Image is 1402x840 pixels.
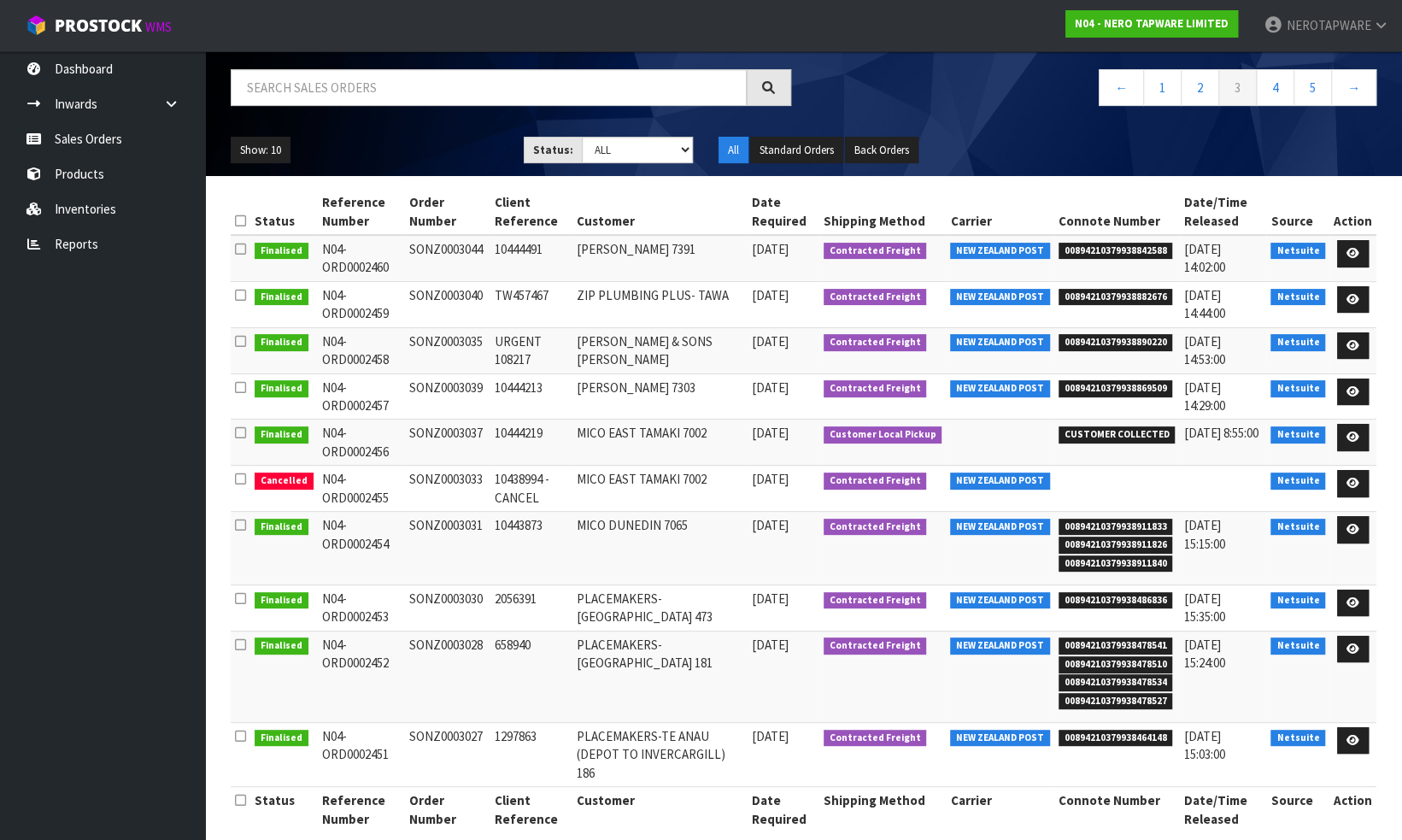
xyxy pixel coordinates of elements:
[405,235,490,281] td: SONZ0003044
[1183,333,1224,367] span: [DATE] 14:53:00
[1183,241,1224,275] span: [DATE] 14:02:00
[752,241,789,257] span: [DATE]
[55,15,142,37] span: ProStock
[1218,69,1257,106] a: 3
[255,426,308,443] span: Finalised
[231,69,747,106] input: Search sales orders
[318,420,406,466] td: N04-ORD0002456
[255,243,308,260] span: Finalised
[1183,590,1224,625] span: [DATE] 15:35:00
[845,137,918,164] button: Back Orders
[255,334,308,351] span: Finalised
[318,787,406,832] th: Reference Number
[824,730,927,747] span: Contracted Freight
[490,512,572,585] td: 10443873
[572,631,748,722] td: PLACEMAKERS-[GEOGRAPHIC_DATA] 181
[490,373,572,420] td: 10444213
[490,189,572,235] th: Client Reference
[405,512,490,585] td: SONZ0003031
[950,592,1050,609] span: NEW ZEALAND POST
[1059,730,1173,747] span: 00894210379938464148
[819,189,947,235] th: Shipping Method
[572,281,748,327] td: ZIP PLUMBING PLUS- TAWA
[255,730,308,747] span: Finalised
[950,519,1050,536] span: NEW ZEALAND POST
[250,189,318,235] th: Status
[1059,537,1173,554] span: 00894210379938911826
[26,15,47,36] img: cube-alt.png
[1331,69,1376,106] a: →
[1183,517,1224,551] span: [DATE] 15:15:00
[1270,473,1325,490] span: Netsuite
[318,631,406,722] td: N04-ORD0002452
[1059,380,1173,397] span: 00894210379938869509
[1270,519,1325,536] span: Netsuite
[950,243,1050,260] span: NEW ZEALAND POST
[946,787,1054,832] th: Carrier
[1059,674,1173,691] span: 00894210379938478534
[1270,592,1325,609] span: Netsuite
[824,592,927,609] span: Contracted Freight
[572,420,748,466] td: MICO EAST TAMAKI 7002
[1059,693,1173,710] span: 00894210379938478527
[255,380,308,397] span: Finalised
[572,512,748,585] td: MICO DUNEDIN 7065
[318,512,406,585] td: N04-ORD0002454
[748,189,819,235] th: Date Required
[490,722,572,786] td: 1297863
[255,473,314,490] span: Cancelled
[1270,334,1325,351] span: Netsuite
[405,466,490,512] td: SONZ0003033
[824,243,927,260] span: Contracted Freight
[824,426,942,443] span: Customer Local Pickup
[824,473,927,490] span: Contracted Freight
[405,327,490,373] td: SONZ0003035
[1270,243,1325,260] span: Netsuite
[946,189,1054,235] th: Carrier
[752,379,789,396] span: [DATE]
[490,584,572,631] td: 2056391
[255,637,308,655] span: Finalised
[318,466,406,512] td: N04-ORD0002455
[318,235,406,281] td: N04-ORD0002460
[752,287,789,303] span: [DATE]
[533,143,573,157] strong: Status:
[1099,69,1144,106] a: ←
[1183,379,1224,414] span: [DATE] 14:29:00
[1270,426,1325,443] span: Netsuite
[1054,189,1180,235] th: Connote Number
[752,590,789,607] span: [DATE]
[752,471,789,487] span: [DATE]
[1059,243,1173,260] span: 00894210379938842588
[824,289,927,306] span: Contracted Freight
[572,189,748,235] th: Customer
[1059,426,1176,443] span: CUSTOMER COLLECTED
[950,334,1050,351] span: NEW ZEALAND POST
[318,722,406,786] td: N04-ORD0002451
[405,631,490,722] td: SONZ0003028
[752,425,789,441] span: [DATE]
[572,722,748,786] td: PLACEMAKERS-TE ANAU (DEPOT TO INVERCARGILL) 186
[405,722,490,786] td: SONZ0003027
[1256,69,1294,106] a: 4
[824,380,927,397] span: Contracted Freight
[250,787,318,832] th: Status
[1059,555,1173,573] span: 00894210379938911840
[1183,637,1224,671] span: [DATE] 15:24:00
[1270,380,1325,397] span: Netsuite
[318,584,406,631] td: N04-ORD0002453
[1183,287,1224,321] span: [DATE] 14:44:00
[318,327,406,373] td: N04-ORD0002458
[145,19,172,35] small: WMS
[1329,189,1376,235] th: Action
[719,137,748,164] button: All
[255,592,308,609] span: Finalised
[405,189,490,235] th: Order Number
[1183,728,1224,762] span: [DATE] 15:03:00
[405,787,490,832] th: Order Number
[1270,730,1325,747] span: Netsuite
[950,730,1050,747] span: NEW ZEALAND POST
[572,373,748,420] td: [PERSON_NAME] 7303
[1181,69,1219,106] a: 2
[572,466,748,512] td: MICO EAST TAMAKI 7002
